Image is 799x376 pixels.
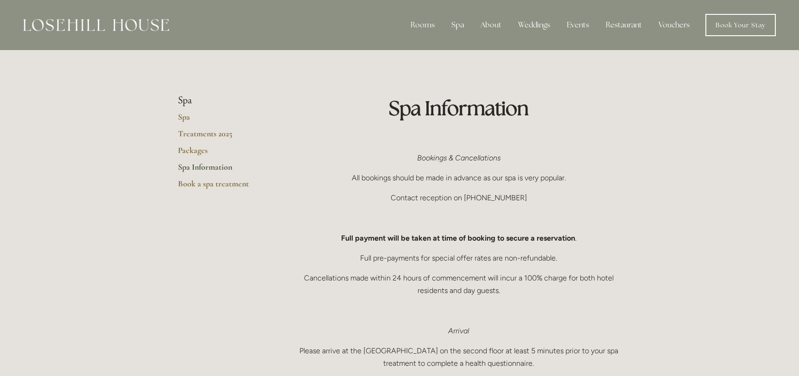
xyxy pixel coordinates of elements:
[296,232,621,244] p: .
[448,326,469,335] em: Arrival
[651,16,697,34] a: Vouchers
[178,95,266,107] li: Spa
[178,128,266,145] a: Treatments 2025
[389,96,529,121] strong: Spa Information
[178,145,266,162] a: Packages
[511,16,558,34] div: Weddings
[296,252,621,264] p: Full pre-payments for special offer rates are non-refundable.
[178,112,266,128] a: Spa
[598,16,649,34] div: Restaurant
[296,191,621,204] p: Contact reception on [PHONE_NUMBER]
[23,19,169,31] img: Losehill House
[417,153,501,162] em: Bookings & Cancellations
[178,162,266,178] a: Spa Information
[296,272,621,297] p: Cancellations made within 24 hours of commencement will incur a 100% charge for both hotel reside...
[559,16,596,34] div: Events
[296,172,621,184] p: All bookings should be made in advance as our spa is very popular.
[473,16,509,34] div: About
[341,234,575,242] strong: Full payment will be taken at time of booking to secure a reservation
[705,14,776,36] a: Book Your Stay
[178,178,266,195] a: Book a spa treatment
[444,16,471,34] div: Spa
[403,16,442,34] div: Rooms
[296,344,621,370] p: Please arrive at the [GEOGRAPHIC_DATA] on the second floor at least 5 minutes prior to your spa t...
